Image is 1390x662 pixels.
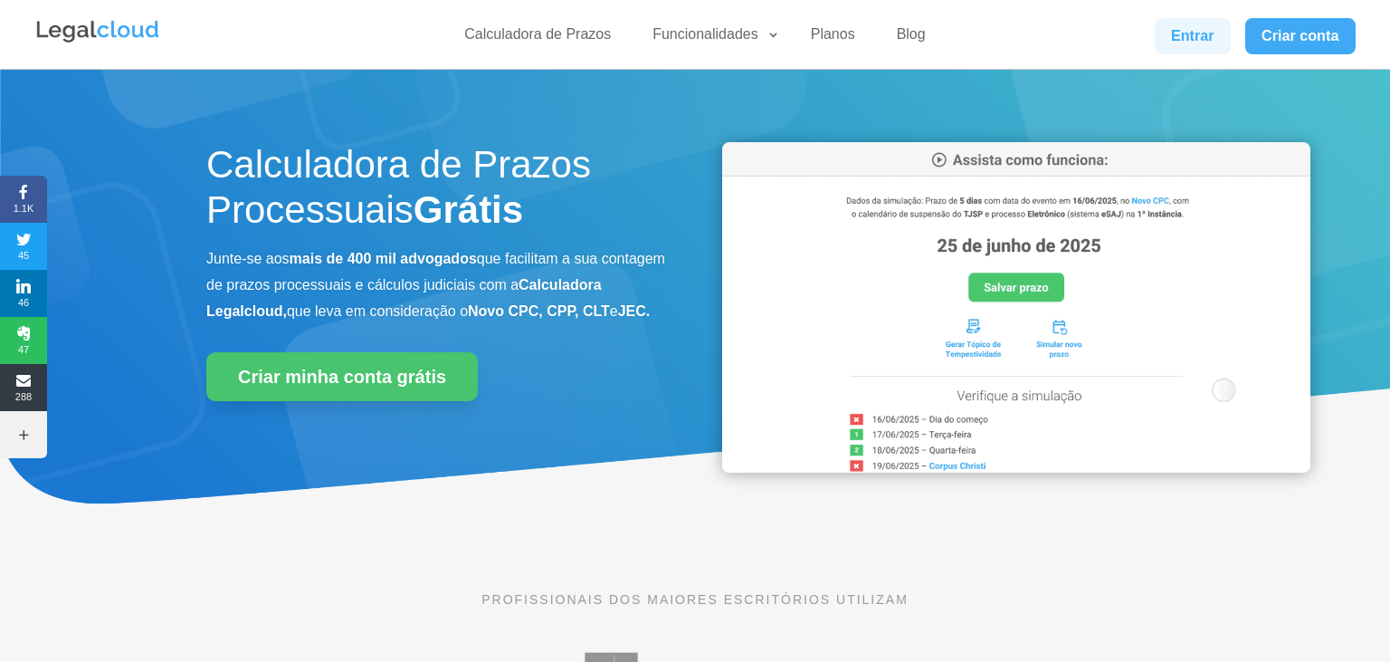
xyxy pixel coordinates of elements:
[642,25,780,52] a: Funcionalidades
[886,25,937,52] a: Blog
[618,303,651,319] b: JEC.
[290,251,477,266] b: mais de 400 mil advogados
[206,246,668,324] p: Junte-se aos que facilitam a sua contagem de prazos processuais e cálculos judiciais com a que le...
[722,460,1310,475] a: Calculadora de Prazos Processuais da Legalcloud
[206,277,602,319] b: Calculadora Legalcloud,
[1245,18,1356,54] a: Criar conta
[414,188,523,231] strong: Grátis
[206,142,668,243] h1: Calculadora de Prazos Processuais
[1155,18,1231,54] a: Entrar
[34,18,161,45] img: Legalcloud Logo
[34,33,161,48] a: Logo da Legalcloud
[800,25,866,52] a: Planos
[206,590,1184,609] p: PROFISSIONAIS DOS MAIORES ESCRITÓRIOS UTILIZAM
[722,142,1310,473] img: Calculadora de Prazos Processuais da Legalcloud
[453,25,622,52] a: Calculadora de Prazos
[468,303,610,319] b: Novo CPC, CPP, CLT
[206,352,478,401] a: Criar minha conta grátis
